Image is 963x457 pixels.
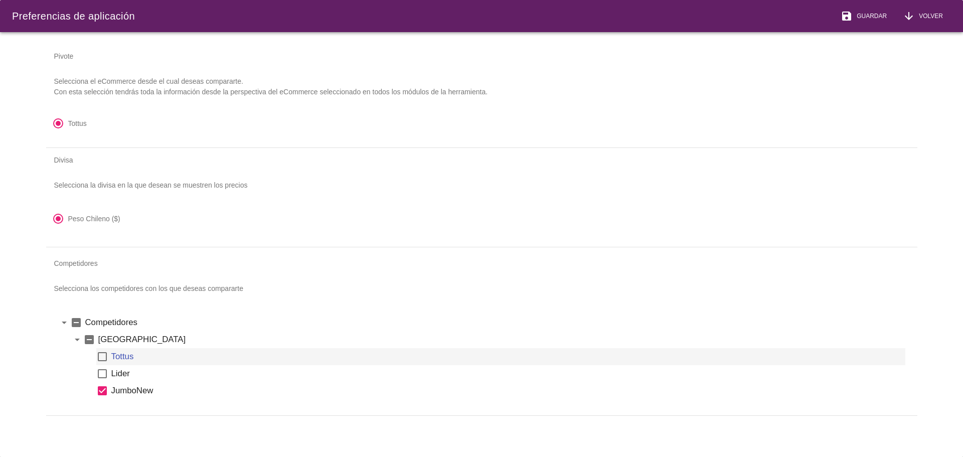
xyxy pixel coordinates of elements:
i: check_box [96,385,108,397]
div: Divisa [46,148,917,172]
label: Competidores [85,316,905,329]
p: Selecciona la divisa en la que desean se muestren los precios [46,172,917,199]
div: Pivote [46,44,917,68]
label: Lider [111,367,905,380]
i: save [841,10,853,22]
p: Selecciona los competidores con los que deseas compararte [46,275,917,302]
p: Selecciona el eCommerce desde el cual deseas compararte. Con esta selección tendrás toda la infor... [46,68,917,105]
i: check_box_outline_blank [96,351,108,363]
i: arrow_drop_down [58,317,70,329]
span: Volver [915,12,943,21]
i: arrow_drop_down [71,334,83,346]
label: JumboNew [111,384,905,397]
label: Tottus [111,350,905,363]
label: Peso Chileno ($) [68,214,120,224]
i: check_box_outline_blank [96,368,108,380]
label: Tottus [68,118,87,128]
div: Competidores [46,251,917,275]
i: indeterminate_check_box [83,334,95,346]
i: indeterminate_check_box [70,317,82,329]
i: arrow_downward [903,10,915,22]
label: [GEOGRAPHIC_DATA] [98,333,905,346]
div: Preferencias de aplicación [12,9,135,24]
span: Guardar [853,12,887,21]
